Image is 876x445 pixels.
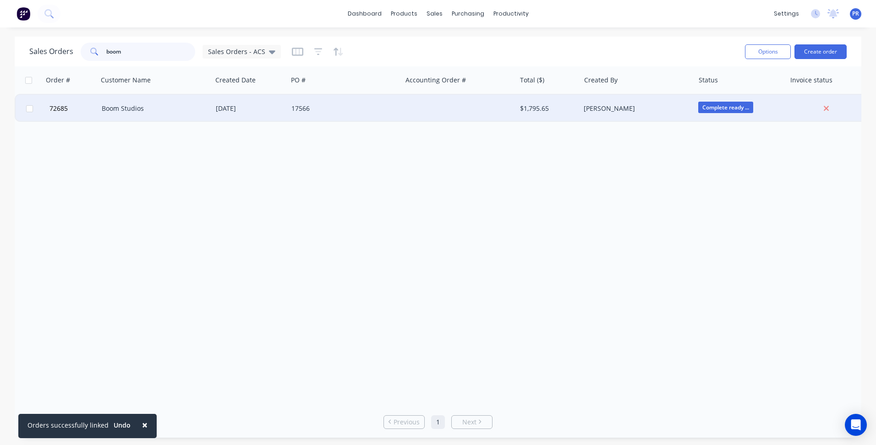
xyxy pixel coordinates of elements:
[384,418,424,427] a: Previous page
[291,104,393,113] div: 17566
[462,418,476,427] span: Next
[394,418,420,427] span: Previous
[291,76,306,85] div: PO #
[16,7,30,21] img: Factory
[380,415,496,429] ul: Pagination
[405,76,466,85] div: Accounting Order #
[109,418,136,432] button: Undo
[101,76,151,85] div: Customer Name
[447,7,489,21] div: purchasing
[584,104,685,113] div: [PERSON_NAME]
[699,76,718,85] div: Status
[520,76,544,85] div: Total ($)
[49,104,68,113] span: 72685
[46,76,70,85] div: Order #
[102,104,203,113] div: Boom Studios
[794,44,847,59] button: Create order
[845,414,867,436] div: Open Intercom Messenger
[27,420,109,430] div: Orders successfully linked
[431,415,445,429] a: Page 1 is your current page
[142,418,148,431] span: ×
[584,76,618,85] div: Created By
[745,44,791,59] button: Options
[790,76,832,85] div: Invoice status
[208,47,265,56] span: Sales Orders - ACS
[133,414,157,436] button: Close
[47,95,102,122] button: 72685
[216,104,284,113] div: [DATE]
[106,43,196,61] input: Search...
[29,47,73,56] h1: Sales Orders
[489,7,533,21] div: productivity
[386,7,422,21] div: products
[422,7,447,21] div: sales
[769,7,804,21] div: settings
[852,10,859,18] span: PR
[698,102,753,113] span: Complete ready ...
[343,7,386,21] a: dashboard
[452,418,492,427] a: Next page
[520,104,574,113] div: $1,795.65
[215,76,256,85] div: Created Date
